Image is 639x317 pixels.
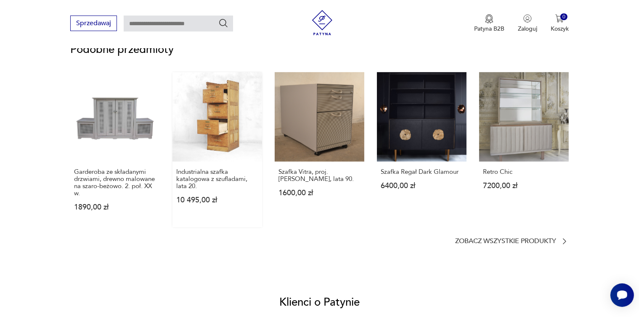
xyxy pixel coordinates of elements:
a: Szafka Regał Dark GlamourSzafka Regał Dark Glamour6400,00 zł [377,72,467,227]
p: Garderoba ze składanymi drzwiami, drewno malowane na szaro-beżowo. 2. poł. XX w. [74,168,156,197]
p: Patyna B2B [474,25,504,33]
p: 1600,00 zł [278,189,361,196]
button: Patyna B2B [474,14,504,33]
p: Zaloguj [518,25,537,33]
p: Zobacz wszystkie produkty [455,238,556,244]
button: Szukaj [218,18,228,28]
a: Garderoba ze składanymi drzwiami, drewno malowane na szaro-beżowo. 2. poł. XX w.Garderoba ze skła... [70,72,160,227]
p: 7200,00 zł [483,182,565,189]
iframe: Smartsupp widget button [610,283,634,307]
a: Ikona medaluPatyna B2B [474,14,504,33]
button: Sprzedawaj [70,16,117,31]
a: Retro ChicRetro Chic7200,00 zł [479,72,569,227]
img: Ikona koszyka [555,14,564,23]
p: Szafka Vitra, proj. [PERSON_NAME], lata 90. [278,168,361,183]
div: 0 [560,13,567,21]
p: 6400,00 zł [381,182,463,189]
img: Patyna - sklep z meblami i dekoracjami vintage [310,10,335,35]
a: Szafka Vitra, proj. Antonio Citterio, lata 90.Szafka Vitra, proj. [PERSON_NAME], lata 90.1600,00 zł [275,72,364,227]
a: Zobacz wszystkie produkty [455,237,569,246]
p: Retro Chic [483,168,565,176]
p: Industrialna szafka katalogowa z szufladami, lata 20. [176,168,258,190]
a: Industrialna szafka katalogowa z szufladami, lata 20.Industrialna szafka katalogowa z szufladami,... [172,72,262,227]
img: Ikonka użytkownika [523,14,532,23]
button: 0Koszyk [551,14,569,33]
p: 10 495,00 zł [176,196,258,204]
p: Koszyk [551,25,569,33]
a: Sprzedawaj [70,21,117,27]
button: Zaloguj [518,14,537,33]
p: Szafka Regał Dark Glamour [381,168,463,176]
h2: Klienci o Patynie [279,295,360,309]
p: 1890,00 zł [74,204,156,211]
p: Podobne przedmioty [70,45,569,55]
img: Ikona medalu [485,14,493,24]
